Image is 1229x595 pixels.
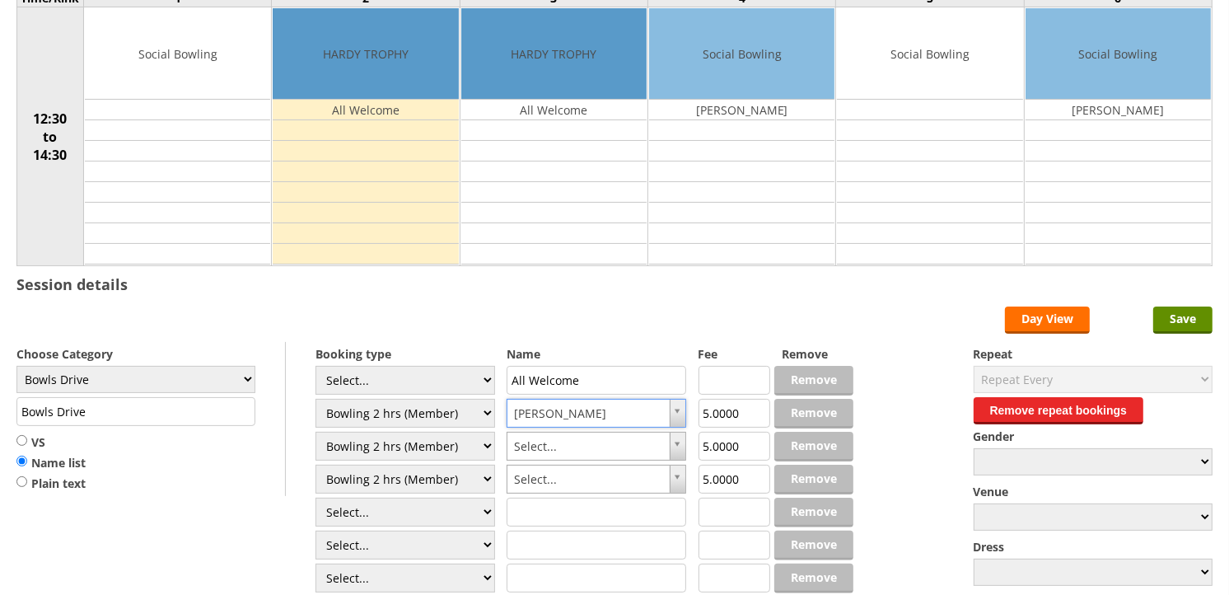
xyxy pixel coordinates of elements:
[273,8,458,100] td: HARDY TROPHY
[16,455,27,467] input: Name list
[16,476,27,488] input: Plain text
[273,100,458,120] td: All Welcome
[16,274,128,294] h3: Session details
[1026,8,1211,100] td: Social Bowling
[507,399,686,428] a: [PERSON_NAME]
[974,397,1144,424] button: Remove repeat bookings
[16,434,27,447] input: VS
[17,7,84,266] td: 12:30 to 14:30
[507,346,686,362] label: Name
[514,466,664,493] span: Select...
[507,432,686,461] a: Select...
[782,346,853,362] label: Remove
[461,100,647,120] td: All Welcome
[315,346,495,362] label: Booking type
[507,465,686,494] a: Select...
[16,476,86,492] label: Plain text
[649,8,834,100] td: Social Bowling
[514,400,664,427] span: [PERSON_NAME]
[1153,307,1213,334] input: Save
[974,484,1213,499] label: Venue
[16,455,86,471] label: Name list
[974,346,1213,362] label: Repeat
[85,8,270,100] td: Social Bowling
[1026,100,1211,120] td: [PERSON_NAME]
[514,433,664,460] span: Select...
[461,8,647,100] td: HARDY TROPHY
[649,100,834,120] td: [PERSON_NAME]
[974,429,1213,444] label: Gender
[16,397,255,426] input: Title/Description
[1005,307,1090,334] a: Day View
[974,539,1213,555] label: Dress
[837,8,1022,100] td: Social Bowling
[699,346,770,362] label: Fee
[16,346,255,362] label: Choose Category
[16,434,86,451] label: VS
